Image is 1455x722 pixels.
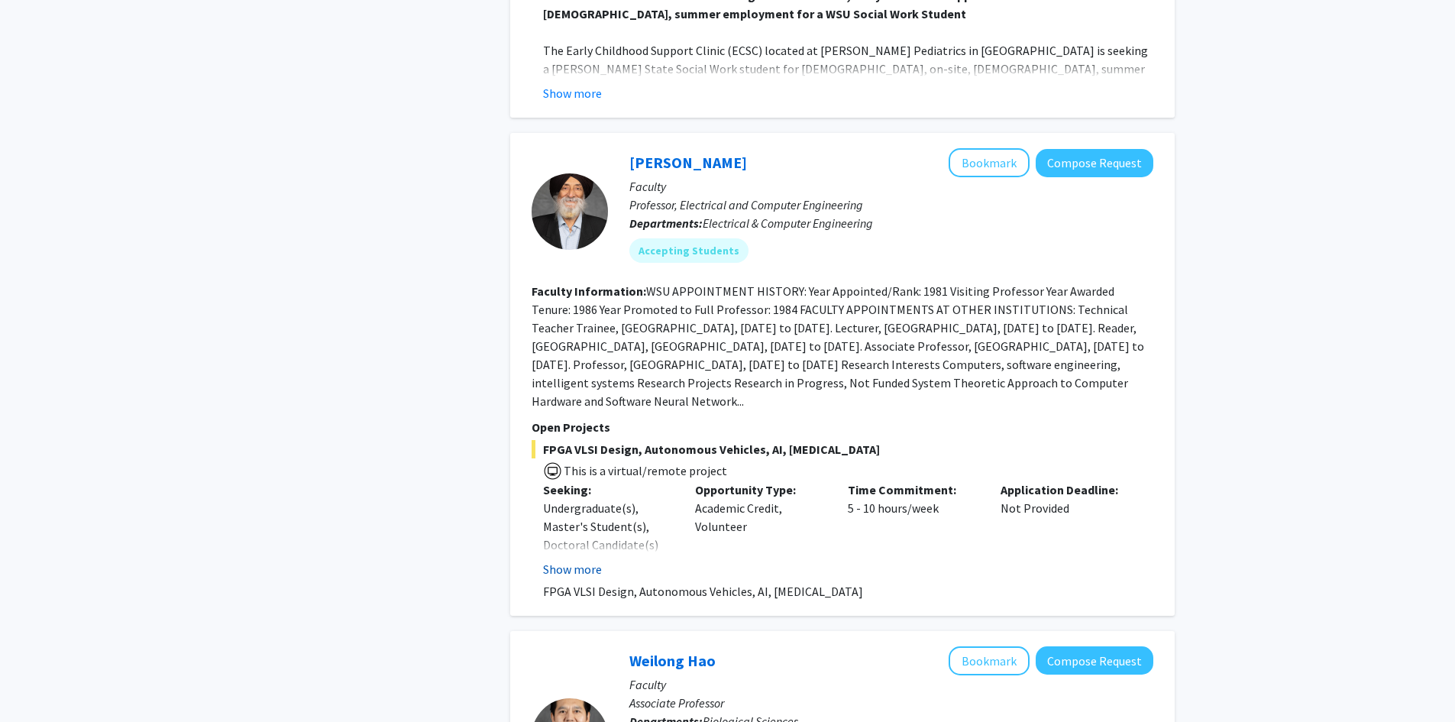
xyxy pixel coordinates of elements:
span: FPGA VLSI Design, Autonomous Vehicles, AI, [MEDICAL_DATA] [532,440,1153,458]
a: [PERSON_NAME] [629,153,747,172]
button: Add Weilong Hao to Bookmarks [949,646,1030,675]
p: Faculty [629,675,1153,694]
button: Show more [543,560,602,578]
p: Application Deadline: [1001,481,1130,499]
b: Faculty Information: [532,283,646,299]
a: Weilong Hao [629,651,716,670]
p: Time Commitment: [848,481,978,499]
strong: [DEMOGRAPHIC_DATA], summer employment for a WSU Social Work Student [543,6,966,21]
p: Open Projects [532,418,1153,436]
button: Add Harpreet Singh to Bookmarks [949,148,1030,177]
b: Departments: [629,215,703,231]
p: Associate Professor [629,694,1153,712]
div: Undergraduate(s), Master's Student(s), Doctoral Candidate(s) (PhD, MD, DMD, PharmD, etc.), Postdo... [543,499,673,682]
p: FPGA VLSI Design, Autonomous Vehicles, AI, [MEDICAL_DATA] [543,582,1153,601]
button: Compose Request to Harpreet Singh [1036,149,1153,177]
button: Compose Request to Weilong Hao [1036,646,1153,675]
iframe: Chat [11,653,65,711]
p: Opportunity Type: [695,481,825,499]
p: Seeking: [543,481,673,499]
div: 5 - 10 hours/week [836,481,989,578]
div: Not Provided [989,481,1142,578]
span: The Early Childhood Support Clinic (ECSC) located at [PERSON_NAME] Pediatrics in [GEOGRAPHIC_DATA... [543,43,1148,95]
mat-chip: Accepting Students [629,238,749,263]
p: Faculty [629,177,1153,196]
fg-read-more: WSU APPOINTMENT HISTORY: Year Appointed/Rank: 1981 Visiting Professor Year Awarded Tenure: 1986 Y... [532,283,1144,409]
p: Professor, Electrical and Computer Engineering [629,196,1153,214]
div: Academic Credit, Volunteer [684,481,836,578]
span: Electrical & Computer Engineering [703,215,873,231]
button: Show more [543,84,602,102]
span: This is a virtual/remote project [562,463,727,478]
